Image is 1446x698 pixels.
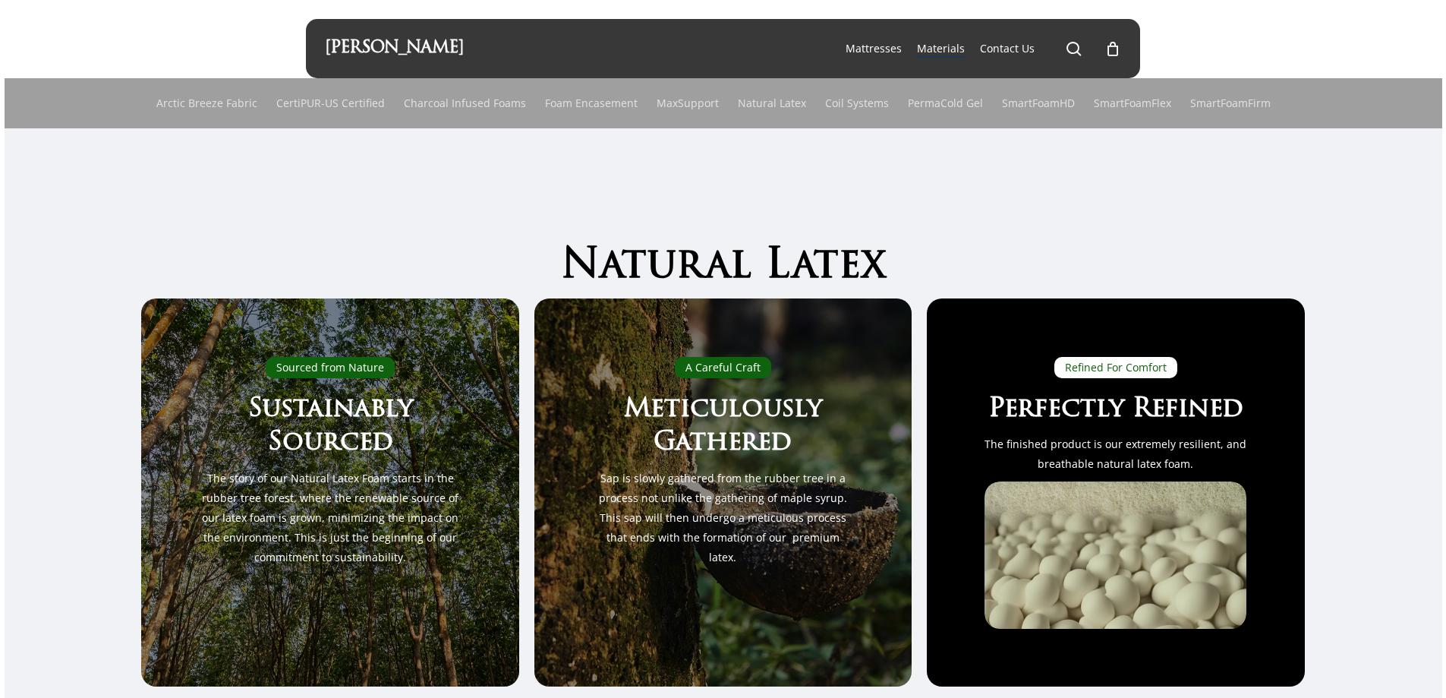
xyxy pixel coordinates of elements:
[838,19,1121,78] nav: Main Menu
[657,78,719,128] a: MaxSupport
[908,78,983,128] a: PermaCold Gel
[846,41,902,55] span: Mattresses
[592,393,854,461] h3: Meticulously Gathered
[200,393,462,461] h3: Sustainably Sourced
[825,78,889,128] a: Coil Systems
[1104,40,1121,57] a: Cart
[1094,78,1171,128] a: SmartFoamFlex
[266,357,395,378] div: Sourced from Nature
[984,434,1246,474] p: The finished product is our extremely resilient, and breathable natural latex foam.
[325,40,464,57] a: [PERSON_NAME]
[980,41,1035,55] span: Contact Us
[917,41,965,56] a: Materials
[1054,357,1177,378] div: Refined For Comfort
[404,78,526,128] a: Charcoal Infused Foams
[561,246,886,288] span: Natural Latex
[917,41,965,55] span: Materials
[980,41,1035,56] a: Contact Us
[200,469,462,567] p: The story of our Natural Latex Foam starts in the rubber tree forest, where the renewable source ...
[276,78,385,128] a: CertiPUR-US Certified
[592,469,854,567] p: Sap is slowly gathered from the rubber tree in a process not unlike the gathering of maple syrup....
[156,78,257,128] a: Arctic Breeze Fabric
[675,357,771,378] div: A Careful Craft
[1190,78,1271,128] a: SmartFoamFirm
[738,78,806,128] a: Natural Latex
[846,41,902,56] a: Mattresses
[1002,78,1075,128] a: SmartFoamHD
[984,393,1246,428] h3: Perfectly Refined
[545,78,638,128] a: Foam Encasement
